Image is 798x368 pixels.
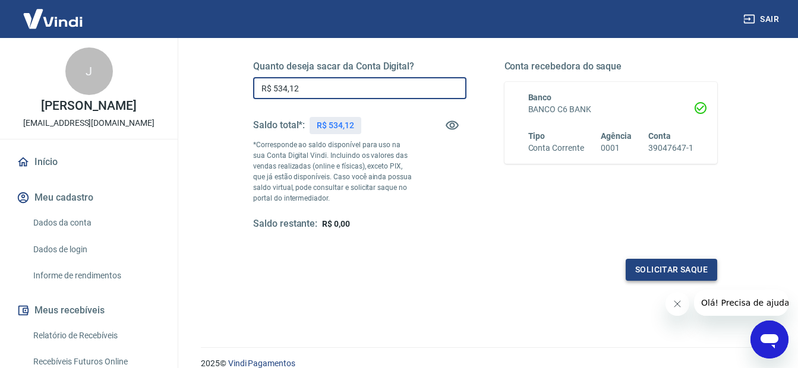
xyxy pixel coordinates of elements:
button: Meu cadastro [14,185,163,211]
span: Tipo [528,131,545,141]
button: Sair [741,8,784,30]
h5: Quanto deseja sacar da Conta Digital? [253,61,466,72]
iframe: Fechar mensagem [665,292,689,316]
p: R$ 534,12 [317,119,354,132]
span: R$ 0,00 [322,219,350,229]
a: Vindi Pagamentos [228,359,295,368]
img: Vindi [14,1,92,37]
iframe: Botão para abrir a janela de mensagens [750,321,788,359]
h5: Saldo total*: [253,119,305,131]
button: Meus recebíveis [14,297,163,323]
a: Informe de rendimentos [29,264,163,288]
h6: 39047647-1 [648,142,693,154]
h5: Conta recebedora do saque [504,61,718,72]
a: Relatório de Recebíveis [29,323,163,348]
button: Solicitar saque [626,259,717,281]
h6: 0001 [601,142,632,154]
p: *Corresponde ao saldo disponível para uso na sua Conta Digital Vindi. Incluindo os valores das ve... [253,139,413,204]
span: Conta [648,131,671,141]
h5: Saldo restante: [253,218,317,230]
iframe: Mensagem da empresa [694,290,788,316]
span: Agência [601,131,632,141]
div: J [65,47,113,95]
p: [PERSON_NAME] [41,100,136,112]
a: Dados de login [29,237,163,262]
span: Olá! Precisa de ajuda? [7,8,100,18]
span: Banco [528,93,552,102]
h6: BANCO C6 BANK [528,103,694,116]
p: [EMAIL_ADDRESS][DOMAIN_NAME] [23,117,154,129]
a: Início [14,149,163,175]
a: Dados da conta [29,211,163,235]
h6: Conta Corrente [528,142,584,154]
